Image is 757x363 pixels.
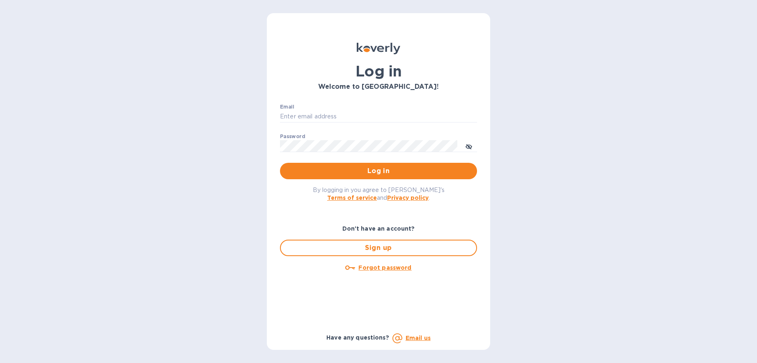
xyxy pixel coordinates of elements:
a: Privacy policy [387,194,429,201]
button: toggle password visibility [461,138,477,154]
b: Have any questions? [326,334,389,341]
button: Sign up [280,240,477,256]
span: Log in [287,166,470,176]
label: Password [280,134,305,139]
img: Koverly [357,43,400,54]
h3: Welcome to [GEOGRAPHIC_DATA]! [280,83,477,91]
span: By logging in you agree to [PERSON_NAME]'s and . [313,187,445,201]
u: Forgot password [358,264,411,271]
label: Email [280,104,294,109]
b: Don't have an account? [342,225,415,232]
a: Terms of service [327,194,377,201]
a: Email us [406,335,431,341]
span: Sign up [287,243,470,253]
input: Enter email address [280,111,477,123]
button: Log in [280,163,477,179]
h1: Log in [280,62,477,80]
